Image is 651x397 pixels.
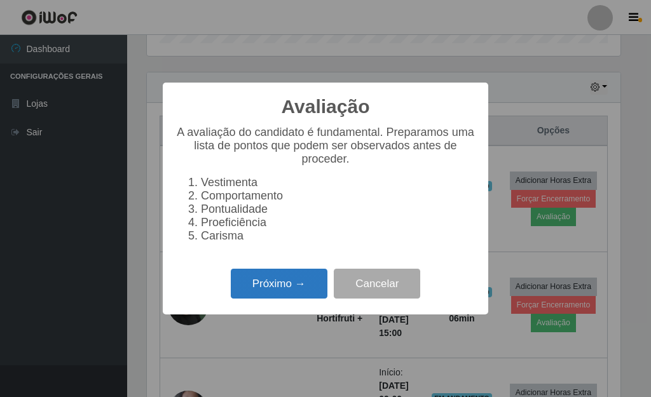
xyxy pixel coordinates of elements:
[175,126,476,166] p: A avaliação do candidato é fundamental. Preparamos uma lista de pontos que podem ser observados a...
[231,269,327,299] button: Próximo →
[201,216,476,229] li: Proeficiência
[282,95,370,118] h2: Avaliação
[201,203,476,216] li: Pontualidade
[201,229,476,243] li: Carisma
[334,269,420,299] button: Cancelar
[201,176,476,189] li: Vestimenta
[201,189,476,203] li: Comportamento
